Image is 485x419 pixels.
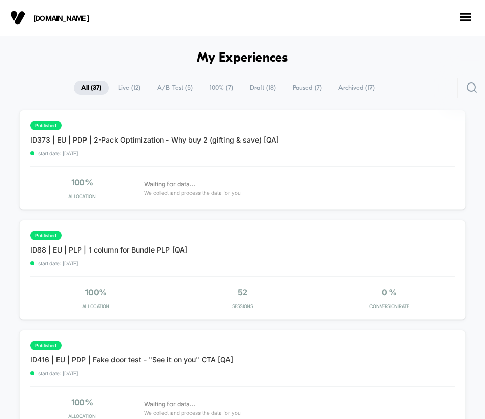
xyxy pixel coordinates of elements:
img: Visually logo [10,10,25,25]
span: published [30,231,62,240]
span: Archived ( 17 ) [331,81,382,95]
span: Paused ( 7 ) [285,81,329,95]
span: 100% [71,397,93,407]
span: 52 [238,287,247,297]
span: start date: [DATE] [30,370,233,376]
span: start date: [DATE] [30,260,187,266]
span: ID373 | EU | PDP | 2-Pack Optimization - Why buy 2 (gifting & save) [QA] [30,135,279,144]
span: All ( 37 ) [74,81,109,95]
span: Draft ( 18 ) [242,81,283,95]
span: 100% [85,287,107,297]
span: We collect and process the data for you [144,409,241,417]
span: start date: [DATE] [30,150,279,156]
span: Allocation [68,413,95,419]
span: 100% ( 7 ) [202,81,241,95]
span: ID88 | EU | PLP | 1 column for Bundle PLP [QA] [30,245,187,254]
span: 0 % [382,287,396,297]
span: ID416 | EU | PDP | Fake door test - "See it on you" CTA [QA] [30,355,233,364]
span: published [30,121,62,130]
span: Waiting for data... [144,179,196,189]
span: Allocation [82,303,109,309]
span: A/B Test ( 5 ) [150,81,201,95]
h1: My Experiences [197,51,288,66]
span: [DOMAIN_NAME] [33,14,135,22]
span: Sessions [177,303,308,309]
span: CONVERSION RATE [324,303,455,309]
span: Waiting for data... [144,399,196,409]
span: Allocation [68,193,95,199]
span: 100% [71,177,93,187]
span: Live ( 12 ) [110,81,148,95]
span: published [30,341,62,350]
span: We collect and process the data for you [144,189,241,197]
